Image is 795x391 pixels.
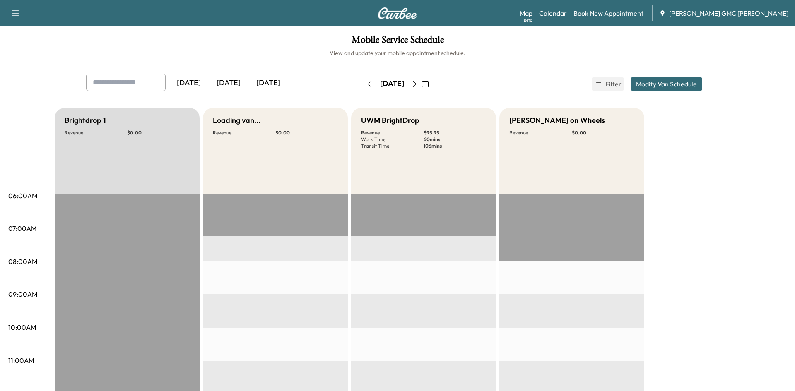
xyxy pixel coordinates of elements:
img: Curbee Logo [378,7,417,19]
p: Work Time [361,136,424,143]
a: Calendar [539,8,567,18]
button: Filter [592,77,624,91]
div: [DATE] [380,79,404,89]
p: Revenue [509,130,572,136]
p: $ 0.00 [572,130,634,136]
button: Modify Van Schedule [631,77,702,91]
p: 08:00AM [8,257,37,266]
p: 106 mins [424,143,486,149]
a: MapBeta [520,8,532,18]
h5: UWM BrightDrop [361,115,419,126]
span: [PERSON_NAME] GMC [PERSON_NAME] [669,8,788,18]
h5: [PERSON_NAME] on Wheels [509,115,605,126]
p: 06:00AM [8,191,37,201]
a: Book New Appointment [573,8,643,18]
div: [DATE] [169,74,209,93]
div: Beta [524,17,532,23]
p: 07:00AM [8,223,36,233]
div: [DATE] [209,74,248,93]
h5: Brightdrop 1 [65,115,106,126]
p: 60 mins [424,136,486,143]
p: 11:00AM [8,355,34,365]
p: $ 0.00 [275,130,338,136]
p: Revenue [361,130,424,136]
h6: View and update your mobile appointment schedule. [8,49,787,57]
div: [DATE] [248,74,288,93]
h1: Mobile Service Schedule [8,35,787,49]
p: Revenue [213,130,275,136]
p: $ 0.00 [127,130,190,136]
p: 09:00AM [8,289,37,299]
h5: Loading van... [213,115,260,126]
p: Revenue [65,130,127,136]
p: Transit Time [361,143,424,149]
span: Filter [605,79,620,89]
p: $ 95.95 [424,130,486,136]
p: 10:00AM [8,322,36,332]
